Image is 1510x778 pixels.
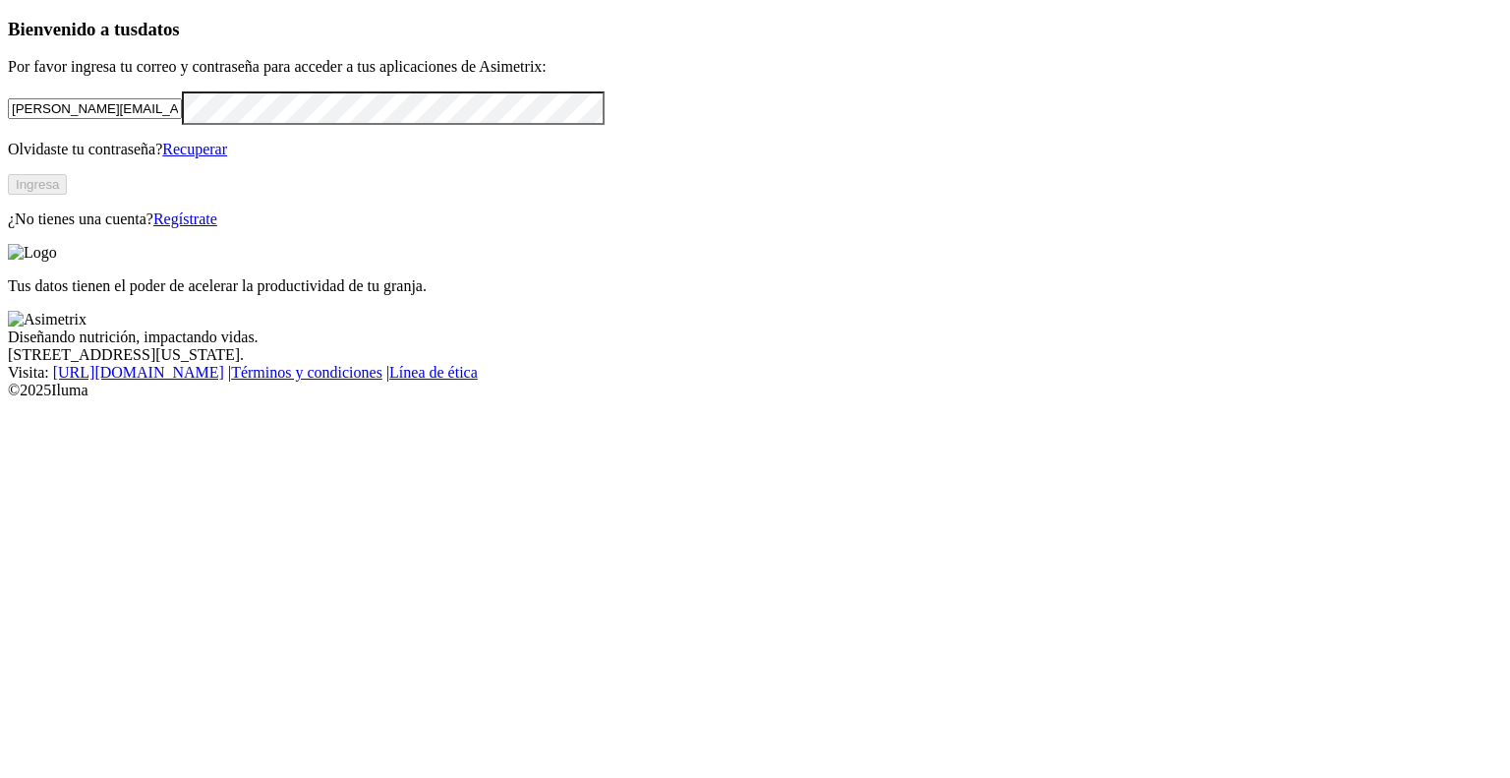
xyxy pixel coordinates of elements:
[8,141,1502,158] p: Olvidaste tu contraseña?
[162,141,227,157] a: Recuperar
[8,277,1502,295] p: Tus datos tienen el poder de acelerar la productividad de tu granja.
[8,244,57,262] img: Logo
[8,19,1502,40] h3: Bienvenido a tus
[8,210,1502,228] p: ¿No tienes una cuenta?
[8,58,1502,76] p: Por favor ingresa tu correo y contraseña para acceder a tus aplicaciones de Asimetrix:
[8,364,1502,382] div: Visita : | |
[8,382,1502,399] div: © 2025 Iluma
[231,364,382,381] a: Términos y condiciones
[153,210,217,227] a: Regístrate
[8,329,1502,346] div: Diseñando nutrición, impactando vidas.
[389,364,478,381] a: Línea de ética
[53,364,224,381] a: [URL][DOMAIN_NAME]
[8,174,67,195] button: Ingresa
[8,311,87,329] img: Asimetrix
[138,19,180,39] span: datos
[8,98,182,119] input: Tu correo
[8,346,1502,364] div: [STREET_ADDRESS][US_STATE].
